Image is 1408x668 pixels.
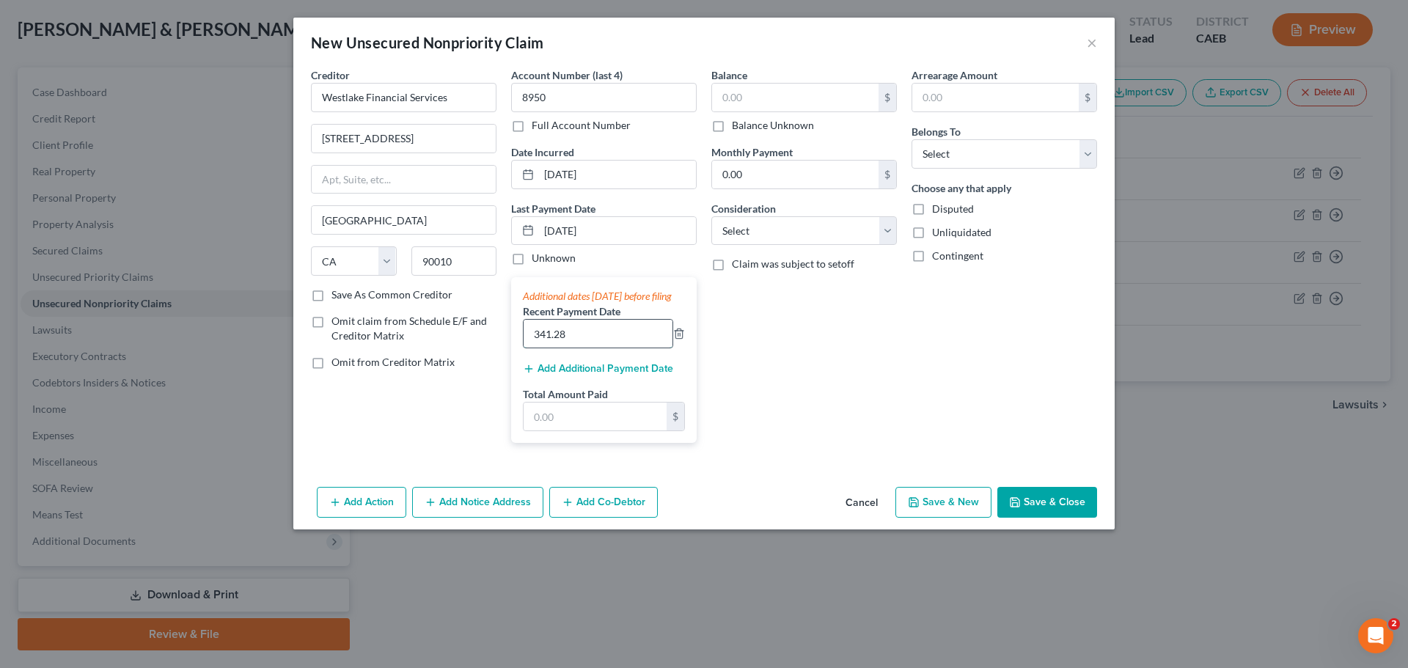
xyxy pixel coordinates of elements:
button: Add Notice Address [412,487,543,518]
input: MM/DD/YYYY [539,161,696,188]
iframe: Intercom live chat [1358,618,1393,653]
span: Belongs To [912,125,961,138]
input: Apt, Suite, etc... [312,166,496,194]
label: Balance [711,67,747,83]
input: Enter address... [312,125,496,153]
span: Omit from Creditor Matrix [331,356,455,368]
span: Omit claim from Schedule E/F and Creditor Matrix [331,315,487,342]
label: Balance Unknown [732,118,814,133]
input: XXXX [511,83,697,112]
label: Last Payment Date [511,201,595,216]
span: Disputed [932,202,974,215]
button: Save & Close [997,487,1097,518]
button: Save & New [895,487,991,518]
button: Add Additional Payment Date [523,363,673,375]
input: -- [524,320,672,348]
label: Unknown [532,251,576,265]
input: Enter city... [312,206,496,234]
input: 0.00 [712,84,879,111]
label: Account Number (last 4) [511,67,623,83]
label: Save As Common Creditor [331,287,452,302]
button: Add Action [317,487,406,518]
span: Contingent [932,249,983,262]
input: Enter zip... [411,246,497,276]
span: 2 [1388,618,1400,630]
div: New Unsecured Nonpriority Claim [311,32,543,53]
div: $ [879,84,896,111]
span: Creditor [311,69,350,81]
button: Add Co-Debtor [549,487,658,518]
input: 0.00 [524,403,667,430]
span: Unliquidated [932,226,991,238]
label: Arrearage Amount [912,67,997,83]
input: Search creditor by name... [311,83,496,112]
label: Full Account Number [532,118,631,133]
span: Claim was subject to setoff [732,257,854,270]
label: Date Incurred [511,144,574,160]
button: × [1087,34,1097,51]
label: Recent Payment Date [523,304,620,319]
label: Choose any that apply [912,180,1011,196]
input: MM/DD/YYYY [539,217,696,245]
div: $ [1079,84,1096,111]
div: $ [667,403,684,430]
label: Total Amount Paid [523,386,608,402]
button: Cancel [834,488,890,518]
label: Monthly Payment [711,144,793,160]
div: $ [879,161,896,188]
label: Consideration [711,201,776,216]
div: Additional dates [DATE] before filing [523,289,685,304]
input: 0.00 [912,84,1079,111]
input: 0.00 [712,161,879,188]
